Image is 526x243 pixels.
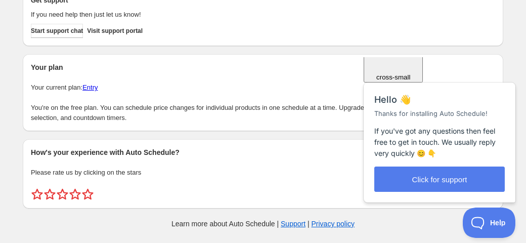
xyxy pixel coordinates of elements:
p: Please rate us by clicking on the stars [31,168,495,178]
a: Visit support portal [87,24,143,38]
a: Support [281,220,305,228]
a: Start support chat [31,24,83,38]
p: Learn more about Auto Schedule | | [171,219,355,229]
a: Privacy policy [312,220,355,228]
span: Start support chat [31,27,83,35]
p: Your current plan: [31,83,495,93]
iframe: Help Scout Beacon - Open [463,208,516,238]
h2: How's your experience with Auto Schedule? [31,147,495,157]
a: Entry [82,84,98,91]
h2: Your plan [31,62,495,72]
iframe: Help Scout Beacon - Messages and Notifications [359,57,521,208]
p: If you need help then just let us know! [31,10,434,20]
span: Visit support portal [87,27,143,35]
p: You're on the free plan. You can schedule price changes for individual products in one schedule a... [31,103,495,123]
